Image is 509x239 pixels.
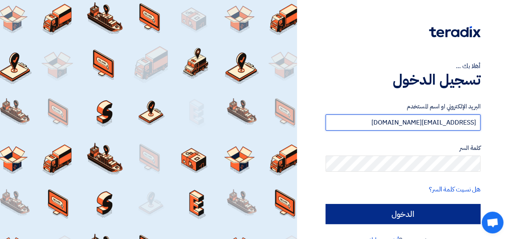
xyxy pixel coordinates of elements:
label: البريد الإلكتروني او اسم المستخدم [326,102,480,111]
h1: تسجيل الدخول [326,71,480,89]
img: Teradix logo [429,26,480,37]
input: الدخول [326,204,480,224]
div: أهلا بك ... [326,61,480,71]
div: Open chat [482,212,503,233]
input: أدخل بريد العمل الإلكتروني او اسم المستخدم الخاص بك ... [326,114,480,131]
a: هل نسيت كلمة السر؟ [429,185,480,194]
label: كلمة السر [326,143,480,153]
